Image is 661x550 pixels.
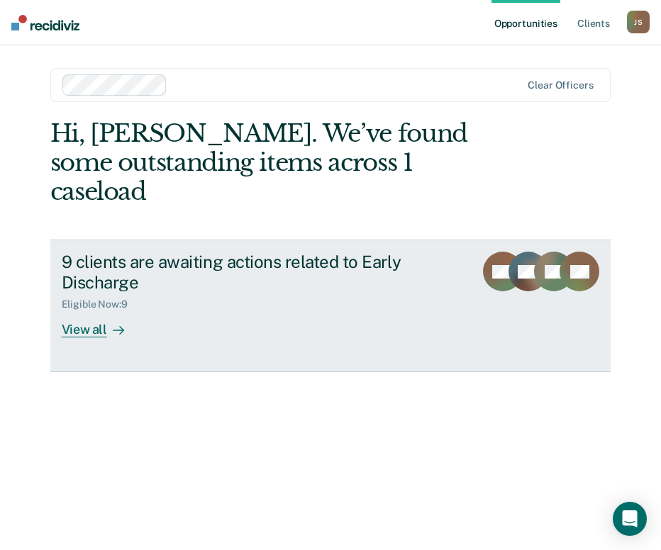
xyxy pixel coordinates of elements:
[50,240,611,372] a: 9 clients are awaiting actions related to Early DischargeEligible Now:9View all
[62,310,141,338] div: View all
[50,119,499,206] div: Hi, [PERSON_NAME]. We’ve found some outstanding items across 1 caseload
[62,252,464,293] div: 9 clients are awaiting actions related to Early Discharge
[11,15,79,30] img: Recidiviz
[528,79,593,91] div: Clear officers
[627,11,650,33] div: J S
[627,11,650,33] button: JS
[613,502,647,536] div: Open Intercom Messenger
[62,298,139,310] div: Eligible Now : 9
